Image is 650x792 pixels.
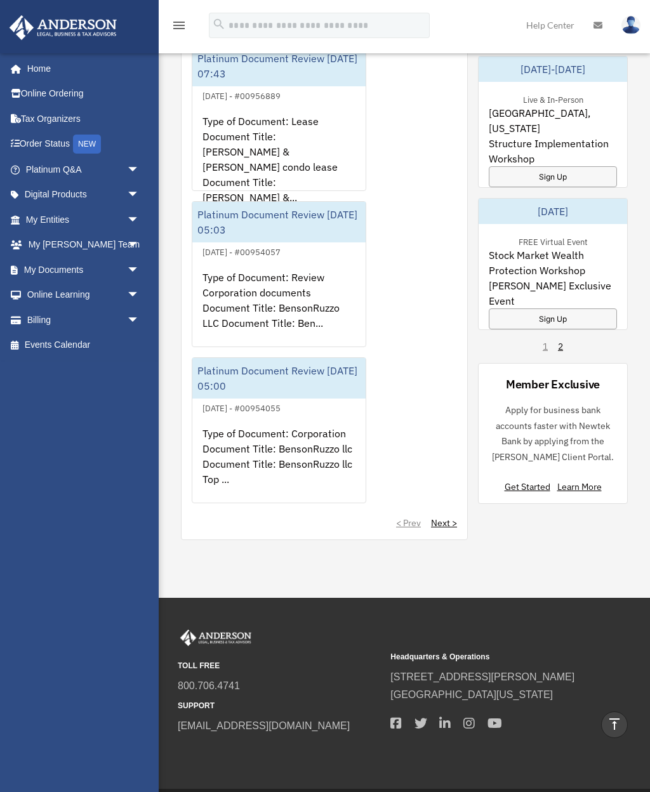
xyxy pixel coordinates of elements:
i: menu [171,18,187,33]
div: [DATE]-[DATE] [479,56,627,82]
a: Get Started [505,481,555,492]
div: [DATE] [479,199,627,224]
a: 800.706.4741 [178,680,240,691]
a: My Documentsarrow_drop_down [9,257,159,282]
div: Platinum Document Review [DATE] 05:00 [192,358,366,399]
a: Order StatusNEW [9,131,159,157]
div: Type of Document: Corporation Document Title: BensonRuzzo llc Document Title: BensonRuzzo llc Top... [192,416,366,515]
span: Structure Implementation Workshop [489,136,617,166]
div: FREE Virtual Event [508,234,598,247]
img: User Pic [621,16,640,34]
span: arrow_drop_down [127,207,152,233]
a: Platinum Document Review [DATE] 05:03[DATE] - #00954057Type of Document: Review Corporation docum... [192,201,366,347]
a: Platinum Document Review [DATE] 07:43[DATE] - #00956889Type of Document: Lease Document Title: [P... [192,45,366,191]
div: Type of Document: Review Corporation documents Document Title: BensonRuzzo LLC Document Title: Be... [192,260,366,359]
a: [EMAIL_ADDRESS][DOMAIN_NAME] [178,720,350,731]
span: arrow_drop_down [127,282,152,308]
div: Member Exclusive [506,376,600,392]
a: 2 [558,340,563,353]
div: Live & In-Person [513,92,594,105]
div: NEW [73,135,101,154]
span: arrow_drop_down [127,182,152,208]
div: [DATE] - #00954055 [192,400,291,414]
a: menu [171,22,187,33]
span: [GEOGRAPHIC_DATA], [US_STATE] [489,105,617,136]
span: arrow_drop_down [127,257,152,283]
a: vertical_align_top [601,711,628,738]
span: arrow_drop_down [127,307,152,333]
div: [DATE] - #00956889 [192,88,291,102]
img: Anderson Advisors Platinum Portal [6,15,121,40]
a: [GEOGRAPHIC_DATA][US_STATE] [390,689,553,700]
div: [DATE] - #00954057 [192,244,291,258]
span: arrow_drop_down [127,157,152,183]
a: Sign Up [489,166,617,187]
i: vertical_align_top [607,716,622,732]
p: Apply for business bank accounts faster with Newtek Bank by applying from the [PERSON_NAME] Clien... [489,402,617,465]
div: Platinum Document Review [DATE] 07:43 [192,46,366,86]
a: Learn More [557,481,602,492]
a: Online Learningarrow_drop_down [9,282,159,308]
a: My Entitiesarrow_drop_down [9,207,159,232]
span: arrow_drop_down [127,232,152,258]
span: [PERSON_NAME] Exclusive Event [489,278,617,308]
small: SUPPORT [178,699,381,713]
a: Online Ordering [9,81,159,107]
a: Platinum Q&Aarrow_drop_down [9,157,159,182]
img: Anderson Advisors Platinum Portal [178,630,254,646]
a: Tax Organizers [9,106,159,131]
a: Platinum Document Review [DATE] 05:00[DATE] - #00954055Type of Document: Corporation Document Tit... [192,357,366,503]
a: Next > [431,517,457,529]
a: Home [9,56,152,81]
a: Events Calendar [9,333,159,358]
span: Stock Market Wealth Protection Workshop [489,247,617,278]
i: search [212,17,226,31]
small: Headquarters & Operations [390,650,594,664]
small: TOLL FREE [178,659,381,673]
div: Platinum Document Review [DATE] 05:03 [192,202,366,242]
a: My [PERSON_NAME] Teamarrow_drop_down [9,232,159,258]
div: Type of Document: Lease Document Title: [PERSON_NAME] & [PERSON_NAME] condo lease Document Title:... [192,103,366,202]
a: Sign Up [489,308,617,329]
a: Billingarrow_drop_down [9,307,159,333]
a: [STREET_ADDRESS][PERSON_NAME] [390,671,574,682]
a: Digital Productsarrow_drop_down [9,182,159,208]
